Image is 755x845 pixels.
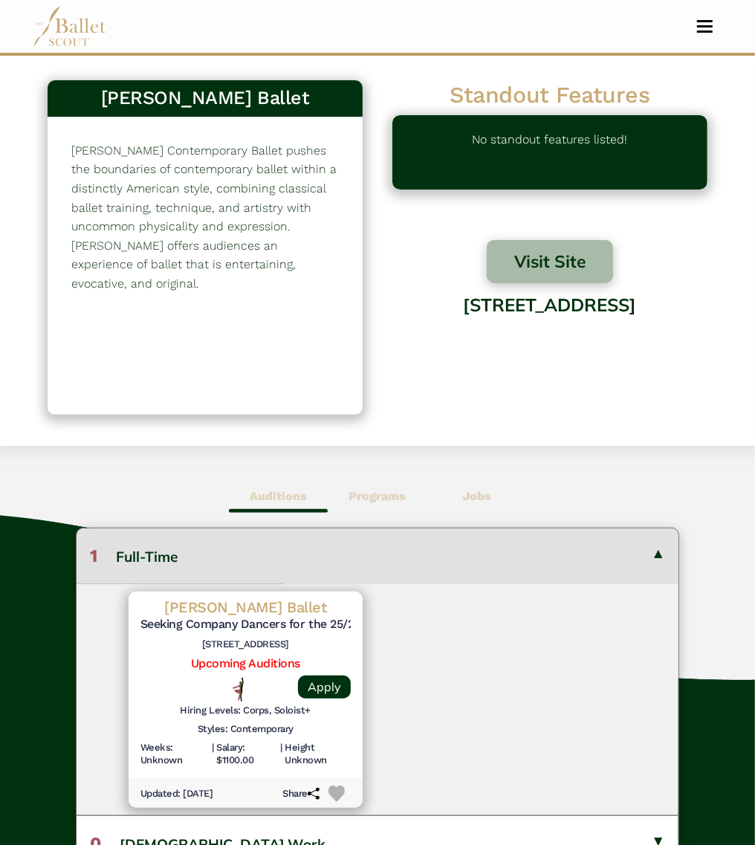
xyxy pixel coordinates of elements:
[392,80,707,109] h2: Standout Features
[140,788,213,800] h6: Updated: [DATE]
[328,786,346,803] img: Heart
[250,489,307,503] b: Auditions
[198,723,294,736] h6: Styles: Contemporary
[216,742,277,767] h6: Salary: $1100.00
[180,705,311,717] h6: Hiring Levels: Corps, Soloist+
[140,617,351,632] h5: Seeking Company Dancers for the 25/26 Season
[140,638,351,651] h6: [STREET_ADDRESS]
[212,742,214,767] h6: |
[285,742,351,767] h6: Height Unknown
[233,678,244,702] img: All
[90,545,97,566] span: 1
[687,19,722,33] button: Toggle navigation
[462,489,491,503] b: Jobs
[487,240,613,283] button: Visit Site
[473,130,628,175] p: No standout features listed!
[349,489,406,503] b: Programs
[282,788,320,800] h6: Share
[71,141,339,294] p: [PERSON_NAME] Contemporary Ballet pushes the boundaries of contemporary ballet within a distinctl...
[59,86,351,111] h3: [PERSON_NAME] Ballet
[280,742,282,767] h6: |
[140,598,351,617] h4: [PERSON_NAME] Ballet
[392,283,707,400] div: [STREET_ADDRESS]
[77,528,679,583] button: 1Full-Time
[191,656,300,670] a: Upcoming Auditions
[298,676,351,699] a: Apply
[140,742,209,767] h6: Weeks: Unknown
